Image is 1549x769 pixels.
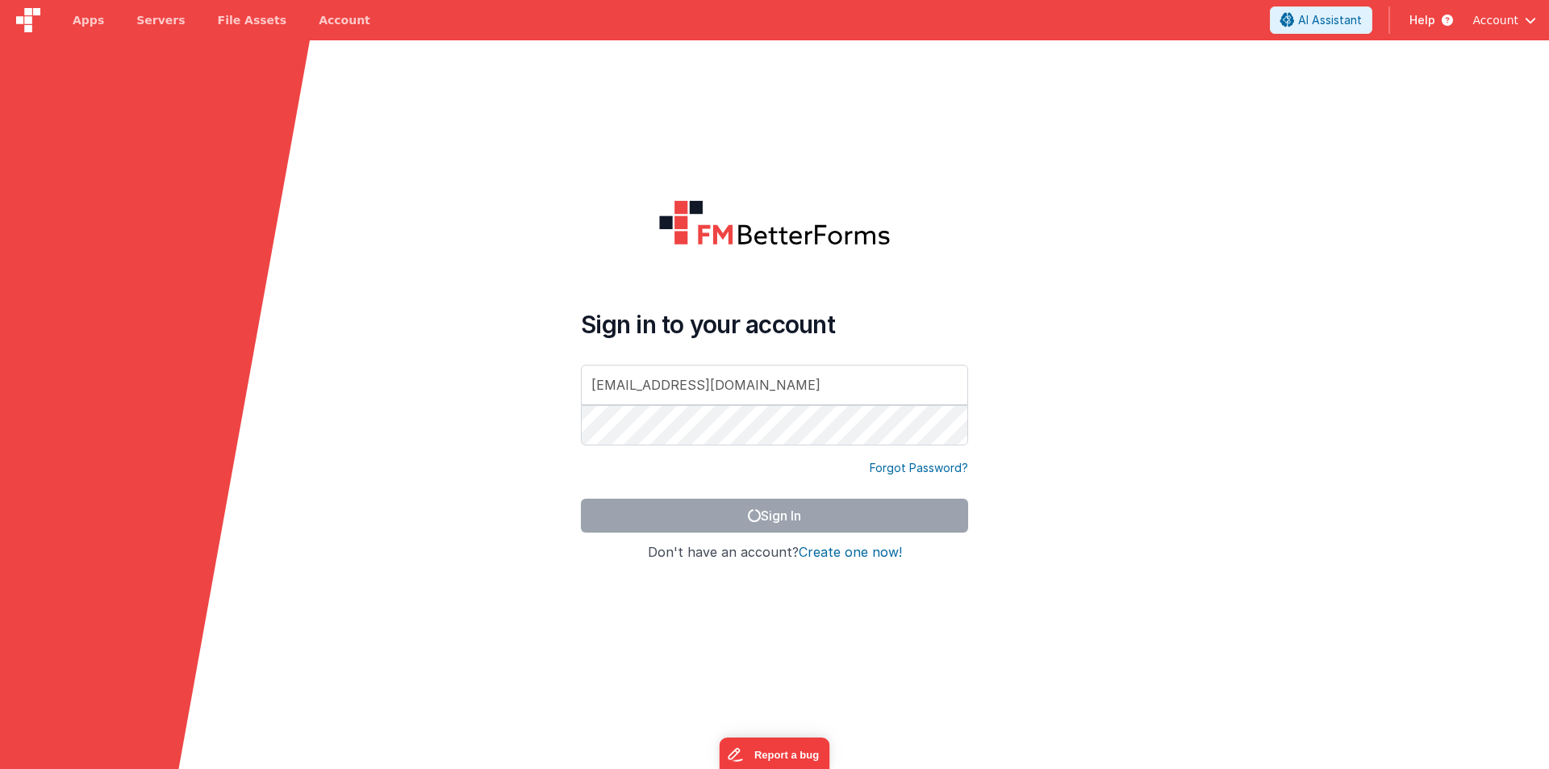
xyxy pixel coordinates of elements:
[581,310,968,339] h4: Sign in to your account
[581,545,968,560] h4: Don't have an account?
[1409,12,1435,28] span: Help
[581,365,968,405] input: Email Address
[799,545,902,560] button: Create one now!
[218,12,287,28] span: File Assets
[1270,6,1372,34] button: AI Assistant
[73,12,104,28] span: Apps
[1472,12,1518,28] span: Account
[1472,12,1536,28] button: Account
[870,460,968,476] a: Forgot Password?
[1298,12,1362,28] span: AI Assistant
[581,499,968,533] button: Sign In
[136,12,185,28] span: Servers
